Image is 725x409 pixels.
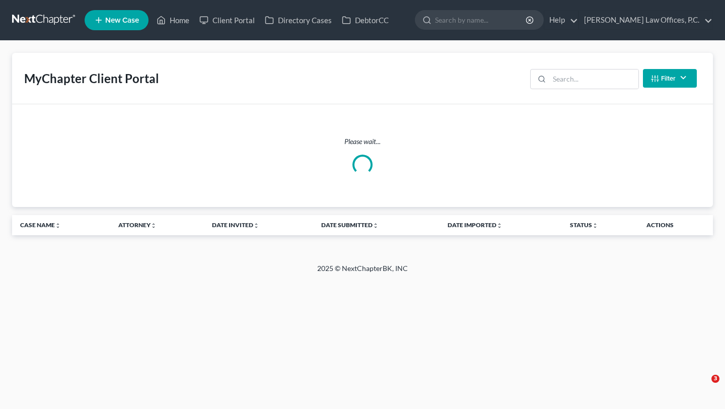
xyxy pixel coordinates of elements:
a: DebtorCC [337,11,394,29]
i: unfold_more [496,223,502,229]
a: Date Invitedunfold_more [212,221,259,229]
p: Please wait... [20,137,705,147]
a: Case Nameunfold_more [20,221,61,229]
a: Date Importedunfold_more [448,221,502,229]
div: 2025 © NextChapterBK, INC [76,263,649,282]
a: [PERSON_NAME] Law Offices, P.C. [579,11,712,29]
iframe: Intercom live chat [691,375,715,399]
th: Actions [638,215,713,235]
i: unfold_more [253,223,259,229]
a: Attorneyunfold_more [118,221,157,229]
i: unfold_more [592,223,598,229]
a: Help [544,11,578,29]
a: Date Submittedunfold_more [321,221,379,229]
span: 3 [711,375,719,383]
i: unfold_more [151,223,157,229]
a: Client Portal [194,11,260,29]
a: Directory Cases [260,11,337,29]
span: New Case [105,17,139,24]
i: unfold_more [55,223,61,229]
div: MyChapter Client Portal [24,71,159,87]
a: Statusunfold_more [570,221,598,229]
i: unfold_more [373,223,379,229]
button: Filter [643,69,697,88]
input: Search... [549,70,638,89]
a: Home [152,11,194,29]
input: Search by name... [435,11,527,29]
